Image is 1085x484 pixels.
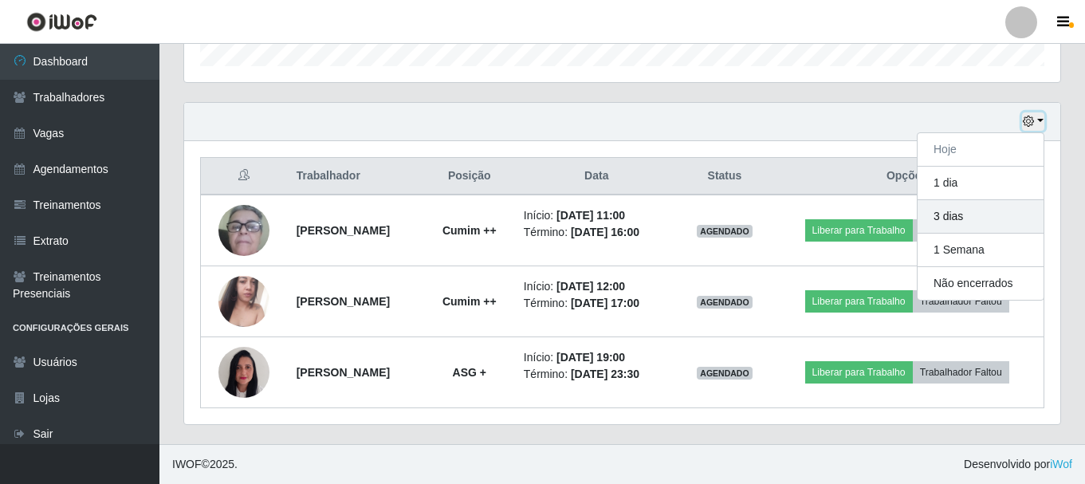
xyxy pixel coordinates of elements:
time: [DATE] 19:00 [556,351,625,364]
time: [DATE] 16:00 [571,226,639,238]
span: AGENDADO [697,225,753,238]
span: IWOF [172,458,202,470]
button: Liberar para Trabalho [805,219,913,242]
button: 1 dia [918,167,1044,200]
span: Desenvolvido por [964,456,1072,473]
button: Hoje [918,133,1044,167]
button: Trabalhador Faltou [913,361,1009,384]
button: Trabalhador Faltou [913,219,1009,242]
li: Início: [524,278,670,295]
th: Trabalhador [287,158,425,195]
th: Opções [770,158,1044,195]
button: Não encerrados [918,267,1044,300]
time: [DATE] 12:00 [556,280,625,293]
strong: Cumim ++ [442,295,497,308]
th: Data [514,158,679,195]
img: CoreUI Logo [26,12,97,32]
button: Liberar para Trabalho [805,361,913,384]
button: Trabalhador Faltou [913,290,1009,313]
th: Posição [425,158,514,195]
time: [DATE] 23:30 [571,368,639,380]
time: [DATE] 11:00 [556,209,625,222]
li: Início: [524,207,670,224]
img: 1738600380232.jpeg [218,339,269,407]
strong: [PERSON_NAME] [297,224,390,237]
time: [DATE] 17:00 [571,297,639,309]
strong: [PERSON_NAME] [297,366,390,379]
img: 1705182808004.jpeg [218,178,269,283]
button: Liberar para Trabalho [805,290,913,313]
span: AGENDADO [697,296,753,309]
button: 1 Semana [918,234,1044,267]
span: AGENDADO [697,367,753,380]
li: Término: [524,295,670,312]
span: © 2025 . [172,456,238,473]
li: Término: [524,366,670,383]
li: Início: [524,349,670,366]
strong: [PERSON_NAME] [297,295,390,308]
img: 1733109186432.jpeg [218,256,269,347]
a: iWof [1050,458,1072,470]
li: Término: [524,224,670,241]
button: 3 dias [918,200,1044,234]
strong: ASG + [453,366,486,379]
strong: Cumim ++ [442,224,497,237]
th: Status [679,158,771,195]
